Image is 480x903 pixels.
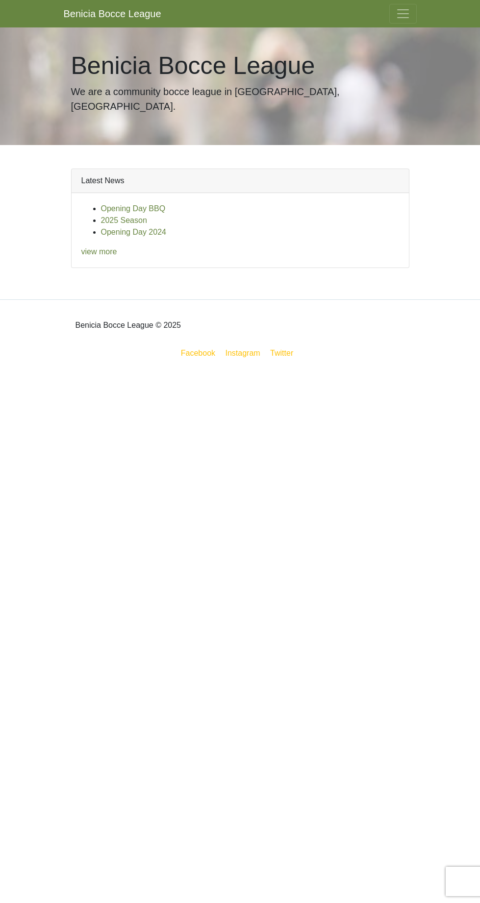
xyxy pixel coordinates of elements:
div: Benicia Bocce League © 2025 [64,308,417,343]
div: Latest News [72,169,409,193]
a: Opening Day BBQ [101,204,166,213]
p: We are a community bocce league in [GEOGRAPHIC_DATA], [GEOGRAPHIC_DATA]. [71,84,409,114]
h1: Benicia Bocce League [71,51,409,80]
a: Instagram [224,347,262,359]
a: Benicia Bocce League [64,4,161,24]
a: view more [81,247,117,256]
a: Facebook [179,347,217,359]
a: Opening Day 2024 [101,228,166,236]
button: Toggle navigation [389,4,417,24]
a: Twitter [268,347,301,359]
a: 2025 Season [101,216,147,224]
